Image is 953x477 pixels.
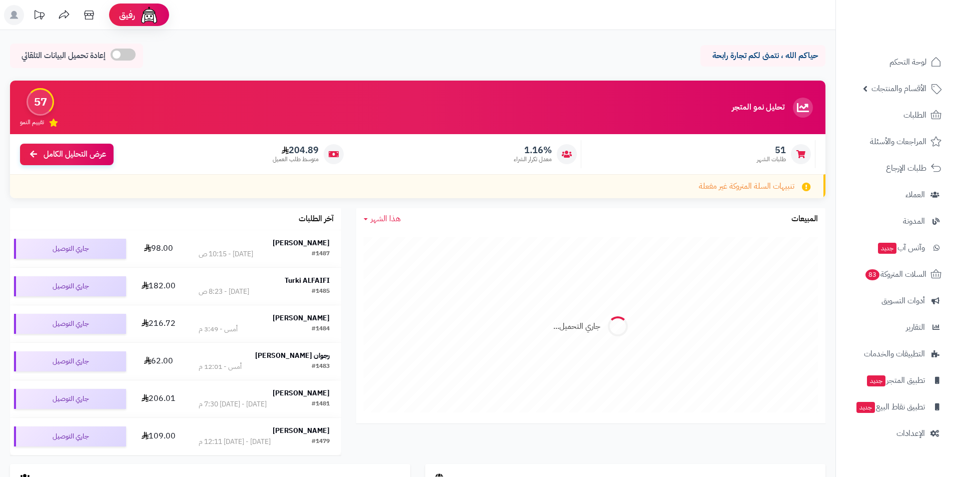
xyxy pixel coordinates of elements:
strong: [PERSON_NAME] [273,425,330,436]
a: طلبات الإرجاع [842,156,947,180]
div: أمس - 12:01 م [199,362,242,372]
span: عرض التحليل الكامل [44,149,106,160]
div: #1485 [312,287,330,297]
span: إعادة تحميل البيانات التلقائي [22,50,106,62]
span: 1.16% [514,145,552,156]
span: السلات المتروكة [864,267,926,281]
a: المراجعات والأسئلة [842,130,947,154]
a: تطبيق المتجرجديد [842,368,947,392]
span: هذا الشهر [371,213,401,225]
div: [DATE] - 10:15 ص [199,249,253,259]
div: جاري التوصيل [14,351,126,371]
div: #1484 [312,324,330,334]
div: #1483 [312,362,330,372]
a: السلات المتروكة83 [842,262,947,286]
strong: Turki ALFAIFI [285,275,330,286]
h3: تحليل نمو المتجر [732,103,784,112]
a: التطبيقات والخدمات [842,342,947,366]
span: معدل تكرار الشراء [514,155,552,164]
div: جاري التوصيل [14,314,126,334]
span: لوحة التحكم [889,55,926,69]
span: العملاء [905,188,925,202]
span: التقارير [906,320,925,334]
p: حياكم الله ، نتمنى لكم تجارة رابحة [708,50,818,62]
a: أدوات التسويق [842,289,947,313]
span: رفيق [119,9,135,21]
td: 216.72 [130,305,187,342]
span: 204.89 [273,145,319,156]
div: جاري التوصيل [14,239,126,259]
span: جديد [878,243,896,254]
td: 62.00 [130,343,187,380]
span: جديد [867,375,885,386]
a: تحديثات المنصة [27,5,52,28]
span: متوسط طلب العميل [273,155,319,164]
h3: المبيعات [791,215,818,224]
div: #1481 [312,399,330,409]
span: جديد [856,402,875,413]
a: الإعدادات [842,421,947,445]
span: تقييم النمو [20,118,44,127]
div: [DATE] - [DATE] 12:11 م [199,437,271,447]
td: 206.01 [130,380,187,417]
div: جاري التوصيل [14,276,126,296]
a: العملاء [842,183,947,207]
a: وآتس آبجديد [842,236,947,260]
strong: [PERSON_NAME] [273,238,330,248]
span: 51 [757,145,786,156]
span: المراجعات والأسئلة [870,135,926,149]
span: طلبات الشهر [757,155,786,164]
div: أمس - 3:49 م [199,324,238,334]
span: الإعدادات [896,426,925,440]
span: الطلبات [903,108,926,122]
td: 182.00 [130,268,187,305]
a: تطبيق نقاط البيعجديد [842,395,947,419]
td: 98.00 [130,230,187,267]
strong: [PERSON_NAME] [273,313,330,323]
span: تطبيق نقاط البيع [855,400,925,414]
span: 83 [865,269,879,280]
span: وآتس آب [877,241,925,255]
a: الطلبات [842,103,947,127]
span: تطبيق المتجر [866,373,925,387]
strong: رجوان [PERSON_NAME] [255,350,330,361]
div: #1487 [312,249,330,259]
a: هذا الشهر [364,213,401,225]
a: المدونة [842,209,947,233]
span: طلبات الإرجاع [886,161,926,175]
div: جاري التوصيل [14,426,126,446]
a: التقارير [842,315,947,339]
div: جاري التحميل... [553,321,600,332]
div: جاري التوصيل [14,389,126,409]
div: [DATE] - [DATE] 7:30 م [199,399,267,409]
span: تنبيهات السلة المتروكة غير مفعلة [699,181,794,192]
span: أدوات التسويق [881,294,925,308]
h3: آخر الطلبات [299,215,334,224]
span: المدونة [903,214,925,228]
strong: [PERSON_NAME] [273,388,330,398]
span: التطبيقات والخدمات [864,347,925,361]
td: 109.00 [130,418,187,455]
div: [DATE] - 8:23 ص [199,287,249,297]
a: لوحة التحكم [842,50,947,74]
img: ai-face.png [139,5,159,25]
a: عرض التحليل الكامل [20,144,114,165]
div: #1479 [312,437,330,447]
span: الأقسام والمنتجات [871,82,926,96]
